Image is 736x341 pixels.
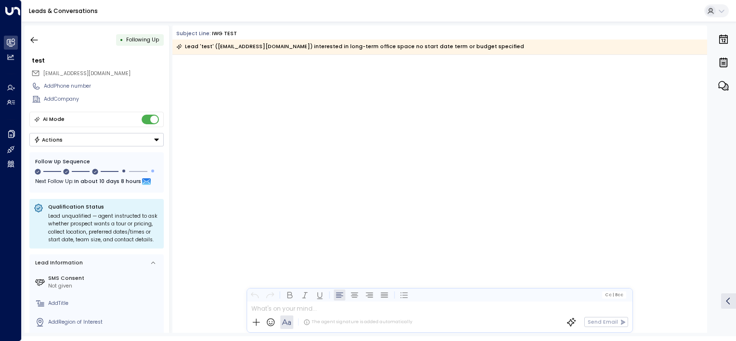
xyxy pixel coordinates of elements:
div: Button group with a nested menu [29,133,164,146]
span: UnitiTest@mailinator.com [43,70,131,78]
span: | [612,292,614,297]
div: AddCompany [44,95,164,103]
span: Cc Bcc [605,292,623,297]
span: In about 10 days 8 hours [74,177,141,187]
button: Undo [249,289,261,301]
span: Following Up [126,36,159,43]
div: Lead unqualified — agent instructed to ask whether prospect wants a tour or pricing, collect loca... [48,212,159,244]
div: Next Follow Up: [35,177,158,187]
div: • [120,33,123,46]
div: Lead 'test' ([EMAIL_ADDRESS][DOMAIN_NAME]) interested in long-term office space no start date ter... [176,42,524,52]
a: Leads & Conversations [29,7,98,15]
div: AddTitle [48,300,161,307]
span: [EMAIL_ADDRESS][DOMAIN_NAME] [43,70,131,77]
div: Lead Information [33,259,83,267]
div: Not given [48,282,161,290]
div: AddPhone number [44,82,164,90]
div: IWG TEST [212,30,237,38]
span: Subject Line: [176,30,211,37]
div: AI Mode [43,115,65,124]
button: Cc|Bcc [602,291,626,298]
p: Qualification Status [48,203,159,210]
button: Actions [29,133,164,146]
div: Follow Up Sequence [35,158,158,166]
div: test [32,56,164,65]
div: Actions [34,136,63,143]
button: Redo [264,289,276,301]
div: The agent signature is added automatically [303,319,412,326]
label: SMS Consent [48,275,161,282]
div: AddRegion of Interest [48,318,161,326]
